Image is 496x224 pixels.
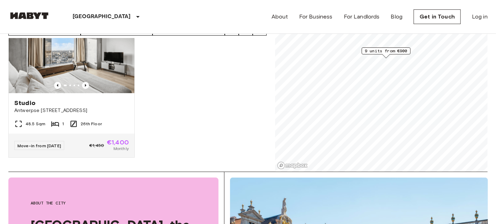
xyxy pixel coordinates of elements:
a: Log in [472,13,488,21]
a: For Business [299,13,333,21]
p: [GEOGRAPHIC_DATA] [73,13,131,21]
a: For Landlords [344,13,380,21]
a: Blog [391,13,403,21]
span: Move-in from [DATE] [17,143,61,148]
a: Get in Touch [414,9,461,24]
img: Marketing picture of unit BE-23-003-103-001 [9,9,134,93]
span: 1 [62,121,64,127]
span: About the city [31,200,196,206]
span: 9 units from €900 [365,48,407,54]
span: Antwerpse [STREET_ADDRESS] [14,107,129,114]
span: 26th Floor [81,121,102,127]
button: Previous image [82,82,89,89]
a: Mapbox logo [277,162,308,170]
img: Habyt [8,12,50,19]
span: Studio [14,99,36,107]
a: Marketing picture of unit BE-23-003-103-001Previous imagePrevious imageStudioAntwerpse [STREET_AD... [8,9,135,158]
button: Previous image [54,82,61,89]
span: €1,400 [107,139,129,145]
span: 48.5 Sqm [25,121,45,127]
div: Map marker [362,47,410,58]
span: €1,450 [89,142,104,149]
a: About [272,13,288,21]
span: Monthly [113,145,129,152]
